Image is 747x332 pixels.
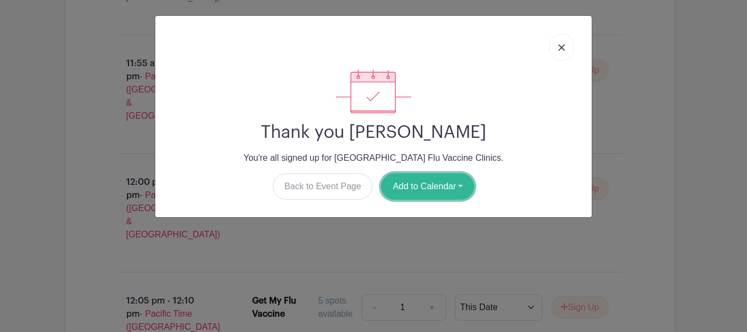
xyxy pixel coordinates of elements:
h2: Thank you [PERSON_NAME] [164,122,583,143]
img: close_button-5f87c8562297e5c2d7936805f587ecaba9071eb48480494691a3f1689db116b3.svg [558,44,565,51]
a: Back to Event Page [273,173,373,200]
img: signup_complete-c468d5dda3e2740ee63a24cb0ba0d3ce5d8a4ecd24259e683200fb1569d990c8.svg [336,69,411,113]
p: You're all signed up for [GEOGRAPHIC_DATA] Flu Vaccine Clinics. [164,152,583,165]
button: Add to Calendar [381,173,474,200]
